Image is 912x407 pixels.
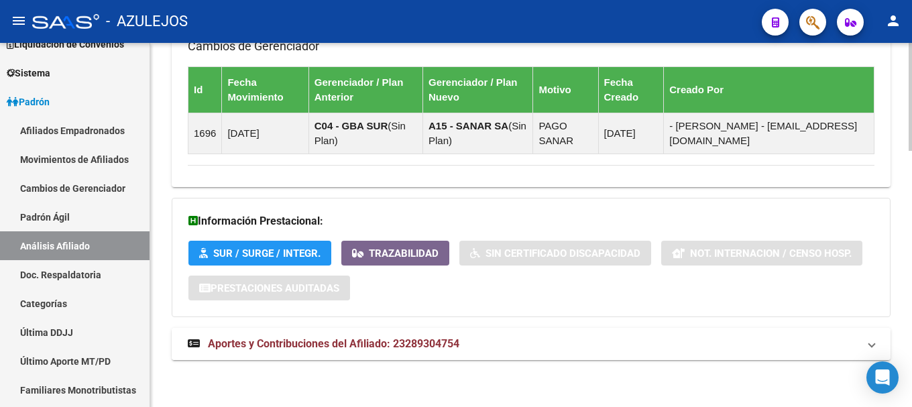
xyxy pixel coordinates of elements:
[664,66,874,113] th: Creado Por
[188,113,222,154] td: 1696
[661,241,862,266] button: Not. Internacion / Censo Hosp.
[369,247,439,259] span: Trazabilidad
[208,337,459,350] span: Aportes y Contribuciones del Afiliado: 23289304754
[429,120,508,131] strong: A15 - SANAR SA
[211,282,339,294] span: Prestaciones Auditadas
[188,276,350,300] button: Prestaciones Auditadas
[315,120,406,146] span: Sin Plan
[7,37,124,52] span: Liquidación de Convenios
[7,95,50,109] span: Padrón
[172,328,891,360] mat-expansion-panel-header: Aportes y Contribuciones del Afiliado: 23289304754
[213,247,321,259] span: SUR / SURGE / INTEGR.
[690,247,852,259] span: Not. Internacion / Censo Hosp.
[188,37,874,56] h3: Cambios de Gerenciador
[459,241,651,266] button: Sin Certificado Discapacidad
[308,66,422,113] th: Gerenciador / Plan Anterior
[885,13,901,29] mat-icon: person
[188,66,222,113] th: Id
[598,66,664,113] th: Fecha Creado
[315,120,388,131] strong: C04 - GBA SUR
[429,120,526,146] span: Sin Plan
[664,113,874,154] td: - [PERSON_NAME] - [EMAIL_ADDRESS][DOMAIN_NAME]
[222,66,308,113] th: Fecha Movimiento
[222,113,308,154] td: [DATE]
[486,247,640,259] span: Sin Certificado Discapacidad
[11,13,27,29] mat-icon: menu
[422,66,532,113] th: Gerenciador / Plan Nuevo
[533,113,598,154] td: PAGO SANAR
[106,7,188,36] span: - AZULEJOS
[308,113,422,154] td: ( )
[188,241,331,266] button: SUR / SURGE / INTEGR.
[598,113,664,154] td: [DATE]
[533,66,598,113] th: Motivo
[188,212,874,231] h3: Información Prestacional:
[422,113,532,154] td: ( )
[866,361,899,394] div: Open Intercom Messenger
[7,66,50,80] span: Sistema
[341,241,449,266] button: Trazabilidad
